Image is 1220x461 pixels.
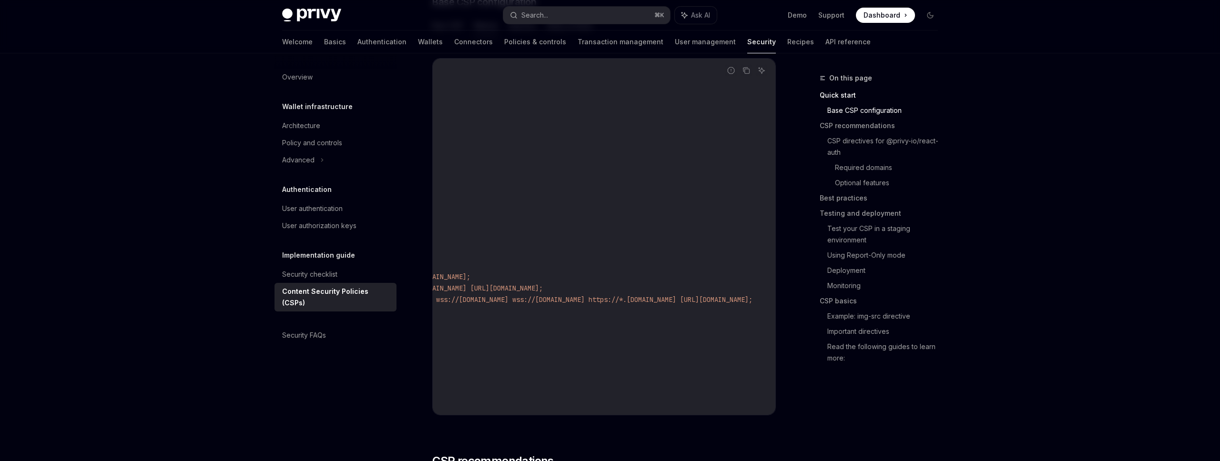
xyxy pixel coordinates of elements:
[454,30,493,53] a: Connectors
[787,30,814,53] a: Recipes
[820,293,945,309] a: CSP basics
[747,30,776,53] a: Security
[827,278,945,293] a: Monitoring
[818,10,844,20] a: Support
[691,10,710,20] span: Ask AI
[324,30,346,53] a: Basics
[675,30,736,53] a: User management
[215,295,752,304] span: connect-src 'self' [URL][DOMAIN_NAME] wss://[DOMAIN_NAME] wss://[DOMAIN_NAME] wss://[DOMAIN_NAME]...
[829,72,872,84] span: On this page
[654,11,664,19] span: ⌘ K
[864,10,900,20] span: Dashboard
[856,8,915,23] a: Dashboard
[504,30,566,53] a: Policies & controls
[418,30,443,53] a: Wallets
[274,266,396,283] a: Security checklist
[827,309,945,324] a: Example: img-src directive
[282,30,313,53] a: Welcome
[282,137,342,149] div: Policy and controls
[820,206,945,221] a: Testing and deployment
[282,71,313,83] div: Overview
[503,7,670,24] button: Search...⌘K
[835,175,945,190] a: Optional features
[820,88,945,103] a: Quick start
[357,30,407,53] a: Authentication
[282,9,341,22] img: dark logo
[827,263,945,278] a: Deployment
[827,324,945,339] a: Important directives
[282,120,320,131] div: Architecture
[923,8,938,23] button: Toggle dark mode
[827,221,945,248] a: Test your CSP in a staging environment
[835,160,945,175] a: Required domains
[282,184,332,195] h5: Authentication
[274,69,396,86] a: Overview
[282,269,337,280] div: Security checklist
[274,327,396,344] a: Security FAQs
[740,64,752,77] button: Copy the contents from the code block
[274,217,396,234] a: User authorization keys
[725,64,737,77] button: Report incorrect code
[282,220,356,231] div: User authorization keys
[827,133,945,160] a: CSP directives for @privy-io/react-auth
[521,10,548,21] div: Search...
[282,330,326,341] div: Security FAQs
[282,203,343,214] div: User authentication
[825,30,871,53] a: API reference
[282,101,353,112] h5: Wallet infrastructure
[282,286,391,309] div: Content Security Policies (CSPs)
[274,134,396,151] a: Policy and controls
[755,64,768,77] button: Ask AI
[820,118,945,133] a: CSP recommendations
[274,283,396,311] a: Content Security Policies (CSPs)
[827,103,945,118] a: Base CSP configuration
[827,339,945,366] a: Read the following guides to learn more:
[274,200,396,217] a: User authentication
[675,7,717,24] button: Ask AI
[827,248,945,263] a: Using Report-Only mode
[274,117,396,134] a: Architecture
[282,154,315,166] div: Advanced
[788,10,807,20] a: Demo
[282,250,355,261] h5: Implementation guide
[820,190,945,206] a: Best practices
[578,30,663,53] a: Transaction management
